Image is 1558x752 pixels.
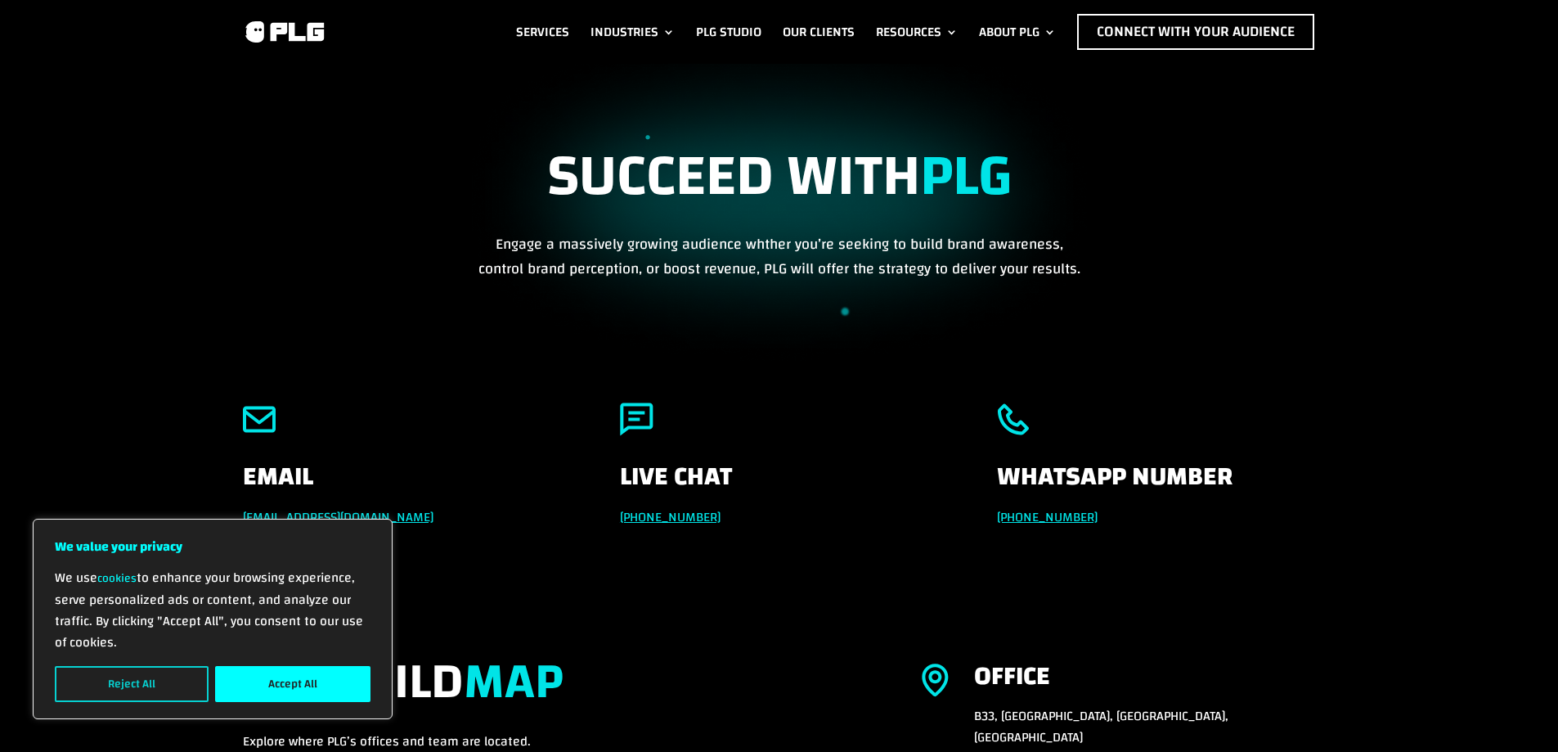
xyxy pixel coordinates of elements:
strong: PLG [920,122,1012,230]
a: About PLG [979,14,1056,50]
a: [EMAIL_ADDRESS][DOMAIN_NAME] [243,505,433,529]
a: [PHONE_NUMBER] [997,505,1098,529]
p: B33, [GEOGRAPHIC_DATA], [GEOGRAPHIC_DATA], [GEOGRAPHIC_DATA] [974,705,1316,748]
a: Connect with Your Audience [1077,14,1314,50]
a: PLG Studio [696,14,761,50]
button: Reject All [55,666,209,702]
div: Engage a massively growing audience whther you’re seeking to build brand awareness, control brand... [473,143,1086,281]
p: We use to enhance your browsing experience, serve personalized ads or content, and analyze our tr... [55,567,370,653]
h4: Whatsapp Number [997,464,1315,507]
a: [PHONE_NUMBER] [620,505,721,529]
strong: Map [464,635,563,728]
h4: Email [243,464,561,507]
a: Our Clients [783,14,855,50]
a: Industries [590,14,675,50]
div: We value your privacy [33,519,393,719]
h2: PLG Guild [243,653,863,732]
button: Accept All [215,666,370,702]
a: cookies [97,568,137,589]
h4: Live Chat [620,464,938,507]
a: Resources [876,14,958,50]
div: Office [974,664,1050,690]
iframe: Chat Widget [1476,673,1558,752]
a: Services [516,14,569,50]
h1: Succeed with [473,143,1086,232]
img: email [243,403,276,436]
p: We value your privacy [55,536,370,557]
